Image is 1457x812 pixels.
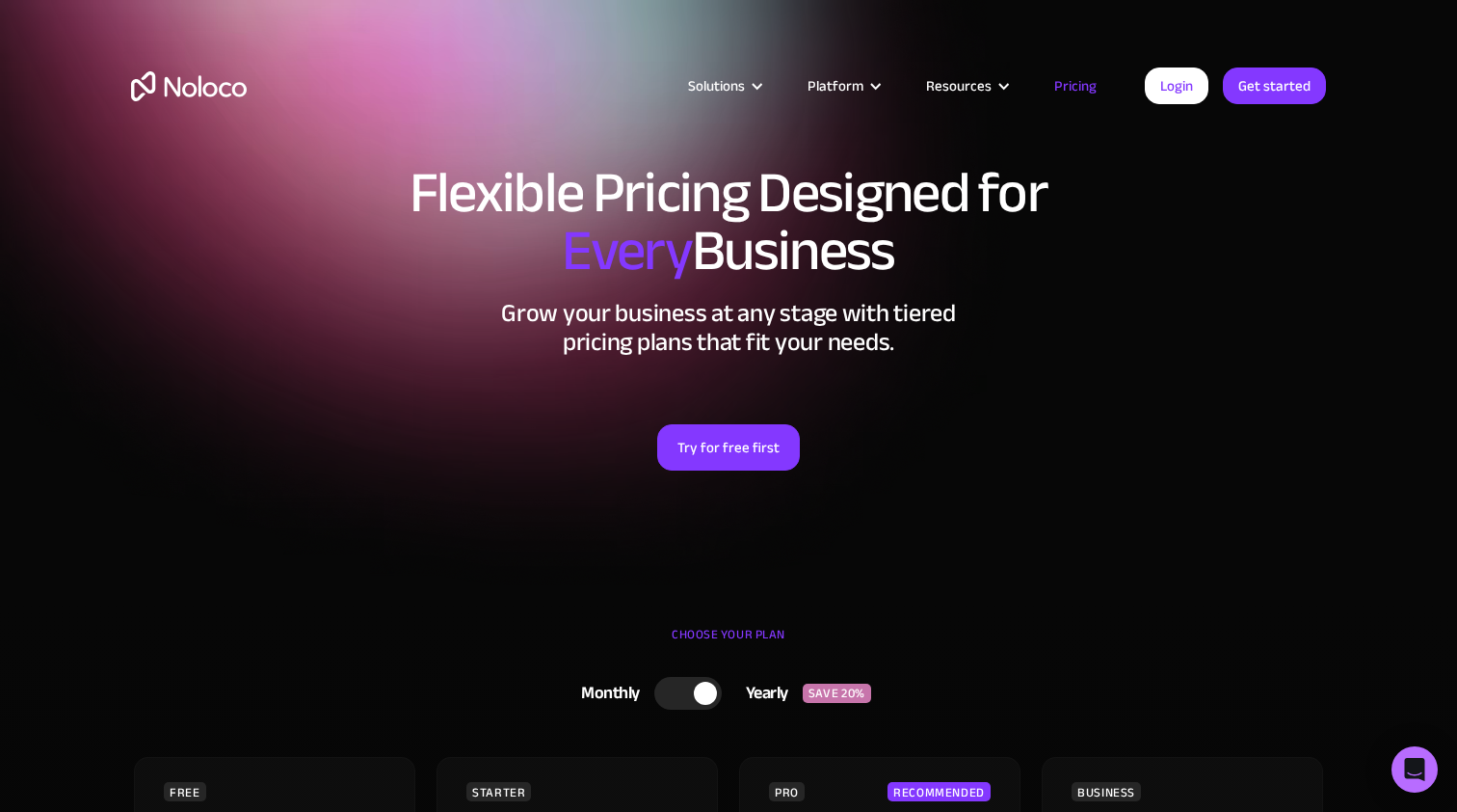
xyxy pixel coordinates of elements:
div: STARTER [466,782,531,801]
div: BUSINESS [1072,782,1141,801]
div: PRO [769,782,805,801]
div: Yearly [722,679,803,708]
div: Monthly [557,679,654,708]
div: FREE [164,782,206,801]
h1: Flexible Pricing Designed for Business [131,164,1326,280]
div: Solutions [664,73,783,98]
div: Resources [926,73,992,98]
a: Get started [1223,68,1326,104]
span: Every [562,197,692,305]
div: Platform [808,73,863,98]
a: Pricing [1030,73,1121,98]
h2: Grow your business at any stage with tiered pricing plans that fit your needs. [131,299,1326,357]
div: Resources [902,73,1030,98]
div: Open Intercom Messenger [1391,746,1438,793]
a: Try for free first [657,424,800,471]
a: home [131,71,247,101]
div: CHOOSE YOUR PLAN [131,620,1326,668]
a: Login [1145,68,1208,104]
div: SAVE 20% [803,684,871,703]
div: Platform [783,73,902,98]
div: RECOMMENDED [887,782,991,801]
div: Solutions [688,73,745,98]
